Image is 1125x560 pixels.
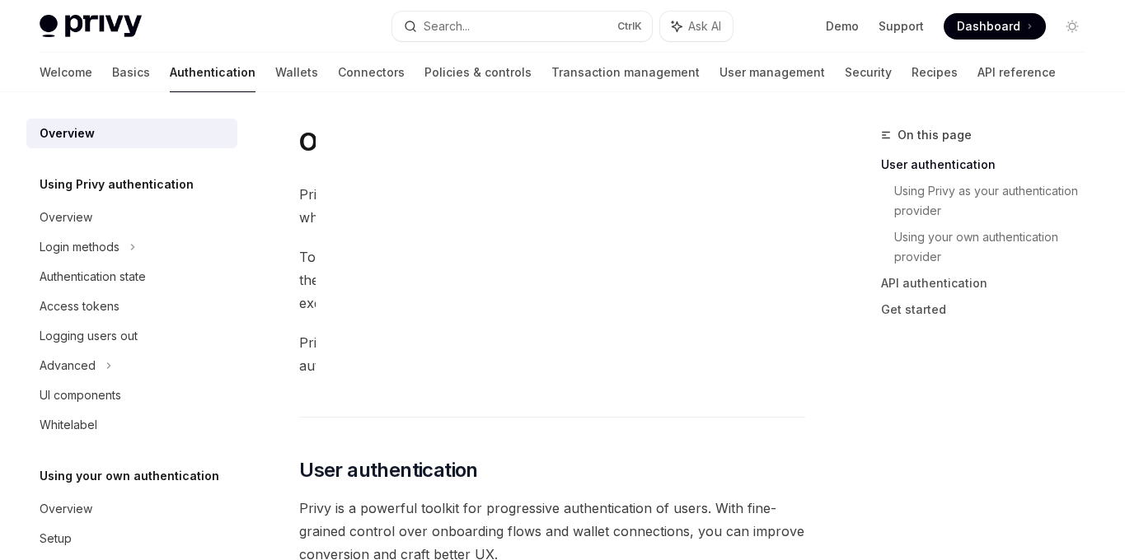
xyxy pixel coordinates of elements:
a: API authentication [881,270,1099,296]
span: Dashboard [957,18,1020,35]
a: Setup [26,524,237,553]
button: Ask AI [660,12,733,41]
div: Advanced [40,356,96,376]
a: Overview [26,494,237,524]
button: Toggle dark mode [1059,13,1085,40]
a: Basics [112,53,150,92]
a: Get started [881,296,1099,323]
span: Privy’s wallet system supports granular controls on who can access wallets and what actions diffe... [299,183,805,229]
h1: Overview [299,127,410,156]
a: UI components [26,380,237,410]
a: Overview [26,203,237,232]
a: Using Privy as your authentication provider [894,178,1099,224]
a: User authentication [881,152,1099,178]
img: blank image [316,82,810,412]
a: Recipes [912,53,958,92]
a: Demo [826,18,859,35]
span: Privy supports both and for authenticating access to wallets. [299,331,805,377]
a: Policies & controls [424,53,532,92]
img: light logo [40,15,142,38]
a: Security [845,53,892,92]
div: Setup [40,529,72,548]
a: API reference [977,53,1056,92]
a: Access tokens [26,292,237,321]
div: Access tokens [40,296,120,316]
a: Whitelabel [26,410,237,440]
a: Dashboard [944,13,1046,40]
div: Overview [40,499,92,519]
span: To enforce these controls, [PERSON_NAME]’s API must verify the identity of the party requesting a... [299,245,805,315]
a: Authentication state [26,262,237,292]
a: Support [879,18,924,35]
a: Overview [26,119,237,148]
a: Using your own authentication provider [894,224,1099,270]
span: Ctrl K [617,20,642,33]
h5: Using your own authentication [40,466,219,486]
a: Welcome [40,53,92,92]
div: Overview [40,124,95,143]
div: UI components [40,385,121,405]
div: Authentication state [40,267,146,287]
h5: Using Privy authentication [40,175,194,194]
a: Authentication [170,53,255,92]
div: Login methods [40,237,120,257]
a: Transaction management [551,53,700,92]
a: Wallets [275,53,318,92]
a: User management [720,53,825,92]
span: User authentication [299,457,478,483]
a: Logging users out [26,321,237,351]
div: Search... [424,16,470,36]
span: Ask AI [688,18,721,35]
div: Logging users out [40,326,138,346]
div: Overview [40,208,92,227]
span: On this page [898,125,972,145]
a: Connectors [338,53,405,92]
button: Search...CtrlK [392,12,651,41]
div: Whitelabel [40,415,97,435]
